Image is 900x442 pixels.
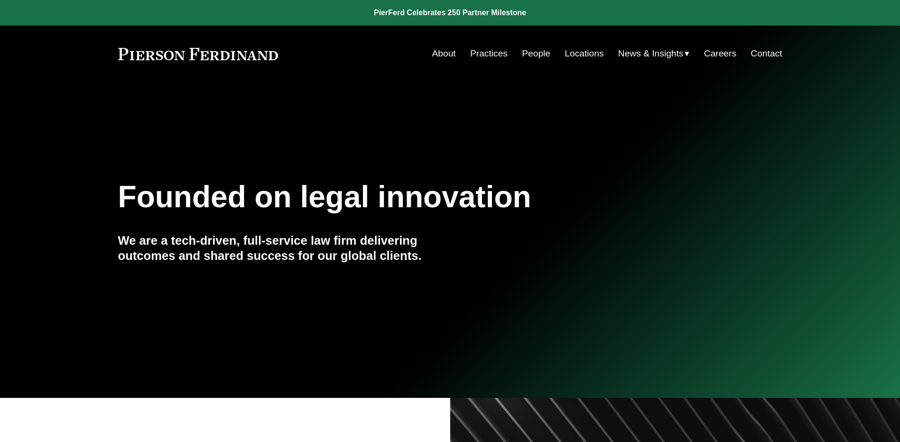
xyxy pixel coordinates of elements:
h4: We are a tech-driven, full-service law firm delivering outcomes and shared success for our global... [118,233,450,264]
h1: Founded on legal innovation [118,180,672,214]
a: Careers [704,45,736,63]
a: People [522,45,550,63]
a: Locations [565,45,603,63]
a: Practices [470,45,508,63]
a: Contact [751,45,782,63]
span: News & Insights [618,46,684,62]
a: folder dropdown [618,45,690,63]
a: About [432,45,456,63]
